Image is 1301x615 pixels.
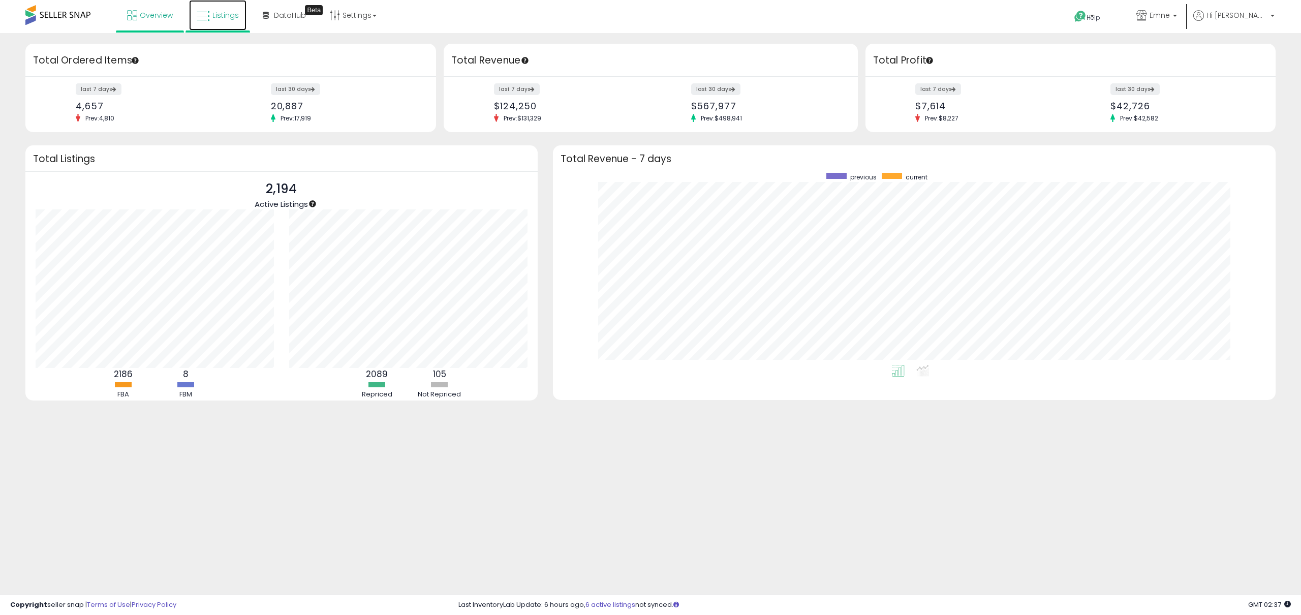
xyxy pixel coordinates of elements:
label: last 7 days [494,83,540,95]
span: Prev: 4,810 [80,114,119,122]
div: FBM [156,390,216,399]
span: Hi [PERSON_NAME] [1206,10,1267,20]
div: Repriced [347,390,408,399]
div: Not Repriced [409,390,470,399]
div: FBA [93,390,154,399]
b: 2089 [366,368,388,380]
span: DataHub [274,10,306,20]
b: 2186 [114,368,133,380]
h3: Total Revenue - 7 days [561,155,1268,163]
span: Prev: $8,227 [920,114,964,122]
h3: Total Revenue [451,53,850,68]
h3: Total Ordered Items [33,53,428,68]
label: last 7 days [76,83,121,95]
span: Prev: $131,329 [499,114,546,122]
label: last 30 days [271,83,320,95]
div: Tooltip anchor [520,56,530,65]
h3: Total Profit [873,53,1268,68]
span: Emne [1150,10,1170,20]
i: Get Help [1074,10,1087,23]
b: 105 [433,368,446,380]
div: 20,887 [271,101,418,111]
p: 2,194 [255,179,308,199]
span: Listings [212,10,239,20]
b: 8 [183,368,189,380]
span: Overview [140,10,173,20]
span: previous [850,173,877,181]
div: Tooltip anchor [925,56,934,65]
label: last 30 days [1110,83,1160,95]
div: Tooltip anchor [308,199,317,208]
span: Active Listings [255,199,308,209]
span: current [906,173,927,181]
div: 4,657 [76,101,223,111]
div: $42,726 [1110,101,1258,111]
a: Help [1066,3,1120,33]
span: Help [1087,13,1100,22]
a: Hi [PERSON_NAME] [1193,10,1275,33]
div: $7,614 [915,101,1063,111]
span: Prev: 17,919 [275,114,316,122]
label: last 30 days [691,83,740,95]
label: last 7 days [915,83,961,95]
h3: Total Listings [33,155,530,163]
div: Tooltip anchor [305,5,323,15]
span: Prev: $498,941 [696,114,747,122]
span: Prev: $42,582 [1115,114,1163,122]
div: $567,977 [691,101,840,111]
div: Tooltip anchor [131,56,140,65]
div: $124,250 [494,101,643,111]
